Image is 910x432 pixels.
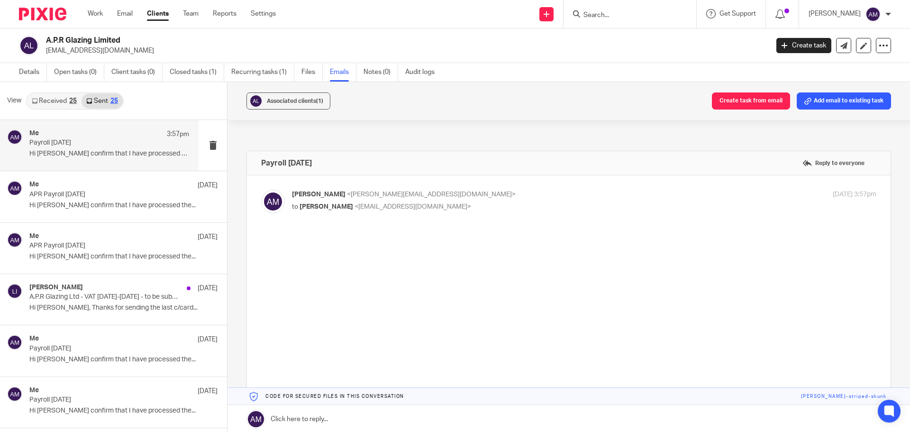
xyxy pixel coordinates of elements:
p: [DATE] [198,181,218,190]
a: Recurring tasks (1) [231,63,294,82]
a: Closed tasks (1) [170,63,224,82]
img: svg%3E [7,232,22,248]
input: Search [582,11,668,20]
a: Audit logs [405,63,442,82]
img: svg%3E [865,7,881,22]
p: Hi [PERSON_NAME] confirm that I have processed the... [29,253,218,261]
p: [DATE] 3:57pm [833,190,876,200]
p: Payroll [DATE] [29,345,180,353]
a: Files [301,63,323,82]
a: Details [19,63,47,82]
p: A.P.R Glazing Ltd - VAT [DATE]-[DATE] - to be submitted [29,293,180,301]
a: Open tasks (0) [54,63,104,82]
label: Reply to everyone [800,156,867,170]
a: Clients [147,9,169,18]
h2: A.P.R Glazing Limited [46,36,619,46]
h4: Payroll [DATE] [261,158,312,168]
h4: [PERSON_NAME] [29,284,83,292]
a: Settings [251,9,276,18]
button: Create task from email [712,92,790,110]
p: [EMAIL_ADDRESS][DOMAIN_NAME] [46,46,762,55]
a: Reports [213,9,237,18]
p: Payroll [DATE] [29,396,180,404]
span: Associated clients [267,98,323,104]
p: [DATE] [198,386,218,396]
p: APR Payroll [DATE] [29,242,180,250]
span: (1) [316,98,323,104]
a: Notes (0) [364,63,398,82]
p: 3:57pm [167,129,189,139]
a: Team [183,9,199,18]
span: [PERSON_NAME] [300,203,353,210]
span: to [292,203,298,210]
a: Create task [776,38,831,53]
h4: Me [29,386,39,395]
span: Get Support [719,10,756,17]
img: svg%3E [261,190,285,213]
span: <[EMAIL_ADDRESS][DOMAIN_NAME]> [355,203,471,210]
img: svg%3E [7,129,22,145]
a: Emails [330,63,356,82]
a: Client tasks (0) [111,63,163,82]
h4: Me [29,335,39,343]
p: Hi [PERSON_NAME], Thanks for sending the last c/card... [29,304,218,312]
p: [DATE] [198,335,218,344]
p: [DATE] [198,232,218,242]
h4: Me [29,129,39,138]
span: [PERSON_NAME] [292,191,346,198]
a: Sent25 [82,93,122,109]
img: svg%3E [7,386,22,402]
p: Hi [PERSON_NAME] confirm that I have processed the... [29,150,189,158]
h4: Me [29,181,39,189]
img: svg%3E [19,36,39,55]
a: Email [117,9,133,18]
span: View [7,96,21,106]
p: Hi [PERSON_NAME] confirm that I have processed the... [29,407,218,415]
span: <[PERSON_NAME][EMAIL_ADDRESS][DOMAIN_NAME]> [347,191,516,198]
p: Hi [PERSON_NAME] confirm that I have processed the... [29,202,218,210]
a: Work [88,9,103,18]
a: Received25 [27,93,82,109]
h4: Me [29,232,39,240]
div: 25 [110,98,118,104]
p: APR Payroll [DATE] [29,191,180,199]
img: svg%3E [7,181,22,196]
img: Pixie [19,8,66,20]
img: svg%3E [7,284,22,299]
div: 25 [69,98,77,104]
p: Hi [PERSON_NAME] confirm that I have processed the... [29,356,218,364]
p: [DATE] [198,284,218,293]
p: Payroll [DATE] [29,139,157,147]
button: Add email to existing task [797,92,891,110]
button: Associated clients(1) [246,92,330,110]
img: svg%3E [7,335,22,350]
p: [PERSON_NAME] [809,9,861,18]
img: svg%3E [249,94,263,108]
